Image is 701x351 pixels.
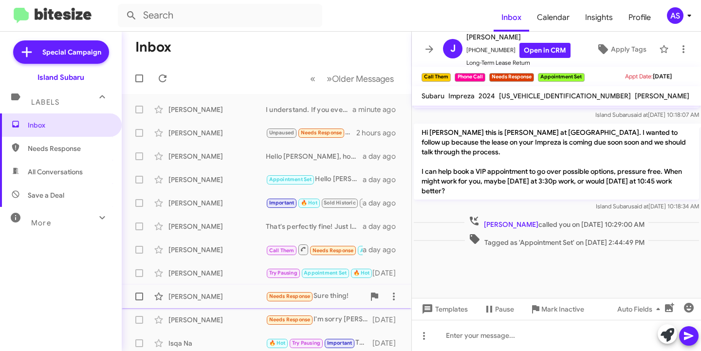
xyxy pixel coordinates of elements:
small: Call Them [422,73,451,82]
small: Needs Response [489,73,534,82]
span: Auto Fields [617,300,664,318]
span: Mark Inactive [541,300,584,318]
div: Sure thing! [266,291,365,302]
span: Unpaused [269,129,295,136]
div: [PERSON_NAME] [168,222,266,231]
div: Hello [PERSON_NAME], how can we help you? [266,151,363,161]
div: Hello [PERSON_NAME], as per [PERSON_NAME], we are not interested in the Outback. [266,174,363,185]
div: That's perfectly fine! If you have any questions in the future or change your mind, feel free to ... [266,197,363,208]
span: Island Subaru [DATE] 10:18:07 AM [595,111,699,118]
span: Needs Response [269,293,311,299]
div: a day ago [363,245,404,255]
span: Inbox [494,3,529,32]
button: Pause [476,300,522,318]
span: Important [327,340,352,346]
span: Island Subaru [DATE] 10:18:34 AM [596,203,699,210]
span: 🔥 Hot [301,200,317,206]
div: [PERSON_NAME] [168,175,266,185]
span: Labels [31,98,59,107]
a: Insights [577,3,621,32]
span: 🔥 Hot [353,270,370,276]
span: » [327,73,332,85]
span: Important [269,200,295,206]
button: Mark Inactive [522,300,592,318]
nav: Page navigation example [305,69,400,89]
div: Perfect! We look forward to seeing you [DATE]. What time would you like to come in? [266,267,372,278]
span: [DATE] [653,73,672,80]
span: Needs Response [313,247,354,254]
span: Inbox [28,120,111,130]
span: Needs Response [269,316,311,323]
input: Search [118,4,322,27]
button: Apply Tags [588,40,654,58]
div: [PERSON_NAME] [168,245,266,255]
div: a day ago [363,198,404,208]
span: J [450,41,456,56]
span: [PERSON_NAME] [484,220,538,229]
span: Call Them [269,247,295,254]
div: I'm sorry [PERSON_NAME] we were at the bank when the request was sent inadvertently to you. We li... [266,314,372,325]
div: That's perfectly fine! Just let me know when you're ready, and we can set up an appointment to di... [266,222,363,231]
span: Appointment Set [360,247,403,254]
button: Auto Fields [609,300,672,318]
div: Inbound Call [266,243,363,256]
span: Templates [420,300,468,318]
a: Calendar [529,3,577,32]
div: [PERSON_NAME] [168,315,266,325]
span: Needs Response [301,129,342,136]
span: [PHONE_NUMBER] [466,43,571,58]
span: Needs Response [28,144,111,153]
h1: Inbox [135,39,171,55]
div: a day ago [363,151,404,161]
div: That’s great to hear! If you ever consider selling your vehicle in the future, feel free to reach... [266,337,372,349]
span: 2024 [479,92,495,100]
p: Hi [PERSON_NAME] this is [PERSON_NAME] at [GEOGRAPHIC_DATA]. I wanted to follow up because the le... [414,124,699,200]
span: Sold Responded Historic [362,200,424,206]
span: All Conversations [28,167,83,177]
span: Tagged as 'Appointment Set' on [DATE] 2:44:49 PM [465,233,648,247]
span: Sold Historic [324,200,356,206]
span: [PERSON_NAME] [635,92,689,100]
span: Special Campaign [42,47,101,57]
div: Isqa Na [168,338,266,348]
a: Special Campaign [13,40,109,64]
div: Island Subaru [37,73,84,82]
span: Impreza [448,92,475,100]
span: Subaru [422,92,444,100]
span: Appointment Set [269,176,312,183]
span: Appt Date: [625,73,653,80]
span: Older Messages [332,74,394,84]
div: a minute ago [352,105,404,114]
span: Appointment Set [304,270,347,276]
button: AS [659,7,690,24]
span: [US_VEHICLE_IDENTIFICATION_NUMBER] [499,92,631,100]
button: Previous [304,69,321,89]
span: called you on [DATE] 10:29:00 AM [464,215,648,229]
div: [DATE] [372,338,404,348]
div: [PERSON_NAME] [168,268,266,278]
a: Profile [621,3,659,32]
div: AS [667,7,683,24]
div: [PERSON_NAME] [168,151,266,161]
div: [PERSON_NAME] [168,128,266,138]
div: [PERSON_NAME] [168,292,266,301]
div: still have time with lease [266,127,356,138]
span: Try Pausing [269,270,297,276]
small: Phone Call [455,73,485,82]
span: Pause [495,300,514,318]
div: 2 hours ago [356,128,404,138]
span: Save a Deal [28,190,64,200]
span: 🔥 Hot [269,340,286,346]
span: said at [631,111,648,118]
small: Appointment Set [538,73,584,82]
span: Try Pausing [292,340,320,346]
span: More [31,219,51,227]
span: « [310,73,315,85]
div: I understand. If you ever decide to sell your vehicle or have questions in the future, feel free ... [266,105,352,114]
button: Next [321,69,400,89]
span: Apply Tags [611,40,646,58]
div: [PERSON_NAME] [168,198,266,208]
